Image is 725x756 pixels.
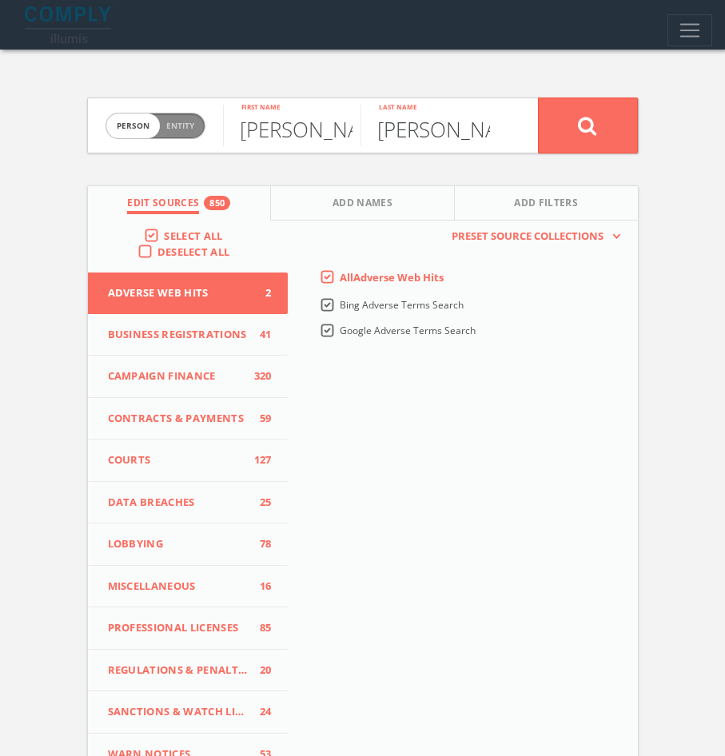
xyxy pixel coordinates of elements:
[88,356,288,398] button: Campaign Finance320
[108,285,248,301] span: Adverse Web Hits
[108,327,248,343] span: Business Registrations
[248,327,272,343] span: 41
[340,324,476,337] span: Google Adverse Terms Search
[127,196,199,214] span: Edit Sources
[166,120,194,132] span: Entity
[444,229,621,245] button: Preset Source Collections
[108,536,248,552] span: Lobbying
[88,566,288,608] button: Miscellaneous16
[340,298,464,312] span: Bing Adverse Terms Search
[271,186,455,221] button: Add Names
[248,452,272,468] span: 127
[667,14,712,46] button: Toggle navigation
[455,186,638,221] button: Add Filters
[88,607,288,650] button: Professional Licenses85
[108,368,248,384] span: Campaign Finance
[444,229,611,245] span: Preset Source Collections
[248,495,272,511] span: 25
[514,196,578,214] span: Add Filters
[88,523,288,566] button: Lobbying78
[333,196,392,214] span: Add Names
[248,536,272,552] span: 78
[88,398,288,440] button: Contracts & Payments59
[248,579,272,595] span: 16
[108,704,248,720] span: Sanctions & Watch Lists
[204,196,230,210] div: 850
[88,186,272,221] button: Edit Sources850
[88,482,288,524] button: Data Breaches25
[340,270,444,284] span: All Adverse Web Hits
[248,662,272,678] span: 20
[108,620,248,636] span: Professional Licenses
[157,245,230,259] span: Deselect All
[88,314,288,356] button: Business Registrations41
[248,368,272,384] span: 320
[248,620,272,636] span: 85
[108,662,248,678] span: Regulations & Penalties
[108,495,248,511] span: Data Breaches
[248,285,272,301] span: 2
[248,704,272,720] span: 24
[108,411,248,427] span: Contracts & Payments
[88,650,288,692] button: Regulations & Penalties20
[88,273,288,314] button: Adverse Web Hits2
[164,229,222,243] span: Select All
[25,6,114,43] img: illumis
[88,691,288,734] button: Sanctions & Watch Lists24
[248,411,272,427] span: 59
[108,452,248,468] span: Courts
[108,579,248,595] span: Miscellaneous
[88,440,288,482] button: Courts127
[106,113,160,138] span: person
